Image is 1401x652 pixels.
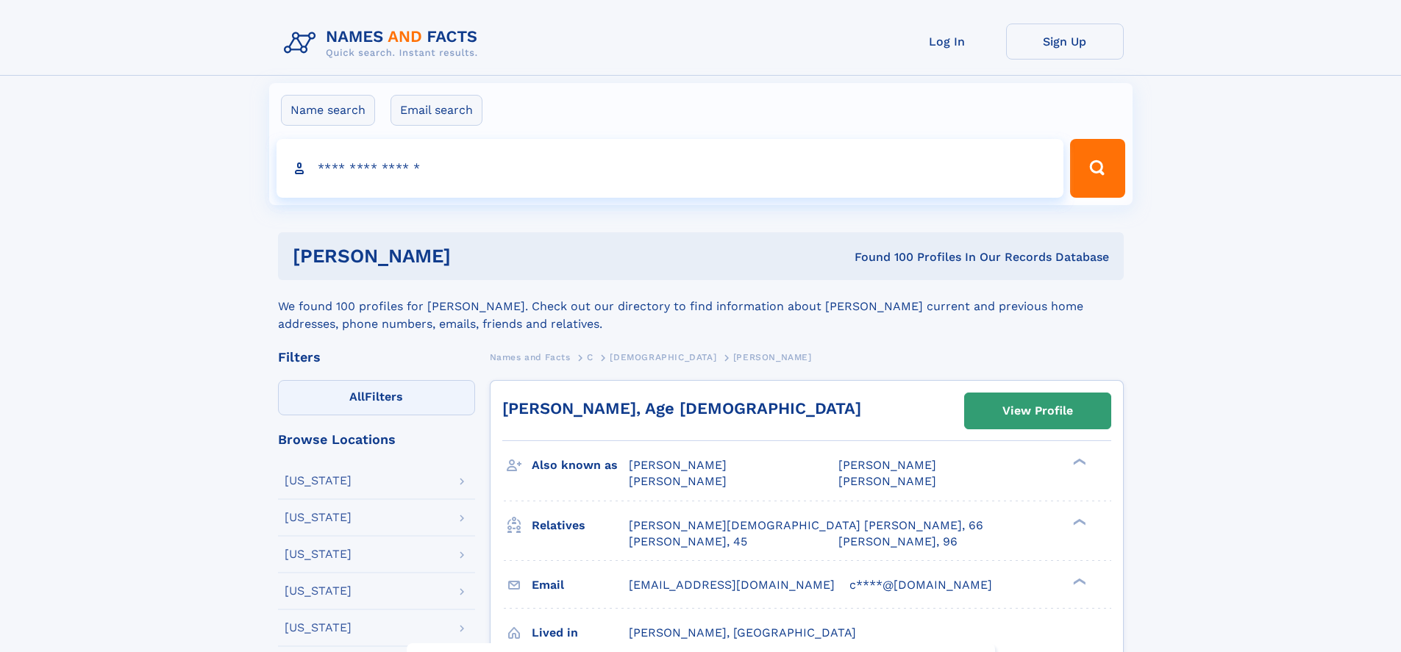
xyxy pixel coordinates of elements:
[587,348,593,366] a: C
[652,249,1109,265] div: Found 100 Profiles In Our Records Database
[629,578,835,592] span: [EMAIL_ADDRESS][DOMAIN_NAME]
[278,380,475,415] label: Filters
[629,458,727,472] span: [PERSON_NAME]
[490,348,571,366] a: Names and Facts
[391,95,482,126] label: Email search
[629,626,856,640] span: [PERSON_NAME], [GEOGRAPHIC_DATA]
[1002,394,1073,428] div: View Profile
[278,351,475,364] div: Filters
[1069,517,1087,526] div: ❯
[278,433,475,446] div: Browse Locations
[277,139,1064,198] input: search input
[285,585,352,597] div: [US_STATE]
[1006,24,1124,60] a: Sign Up
[838,474,936,488] span: [PERSON_NAME]
[1069,576,1087,586] div: ❯
[888,24,1006,60] a: Log In
[285,548,352,560] div: [US_STATE]
[502,399,861,418] a: [PERSON_NAME], Age [DEMOGRAPHIC_DATA]
[629,517,983,534] a: [PERSON_NAME][DEMOGRAPHIC_DATA] [PERSON_NAME], 66
[532,513,629,538] h3: Relatives
[285,512,352,523] div: [US_STATE]
[281,95,375,126] label: Name search
[965,393,1111,429] a: View Profile
[733,352,812,362] span: [PERSON_NAME]
[532,573,629,598] h3: Email
[532,620,629,645] h3: Lived in
[587,352,593,362] span: C
[838,534,958,550] a: [PERSON_NAME], 96
[610,348,716,366] a: [DEMOGRAPHIC_DATA]
[610,352,716,362] span: [DEMOGRAPHIC_DATA]
[278,24,490,63] img: Logo Names and Facts
[285,475,352,487] div: [US_STATE]
[838,458,936,472] span: [PERSON_NAME]
[349,390,365,404] span: All
[285,622,352,634] div: [US_STATE]
[1070,139,1124,198] button: Search Button
[293,247,653,265] h1: [PERSON_NAME]
[278,280,1124,333] div: We found 100 profiles for [PERSON_NAME]. Check out our directory to find information about [PERSO...
[629,474,727,488] span: [PERSON_NAME]
[629,534,747,550] a: [PERSON_NAME], 45
[1069,457,1087,467] div: ❯
[532,453,629,478] h3: Also known as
